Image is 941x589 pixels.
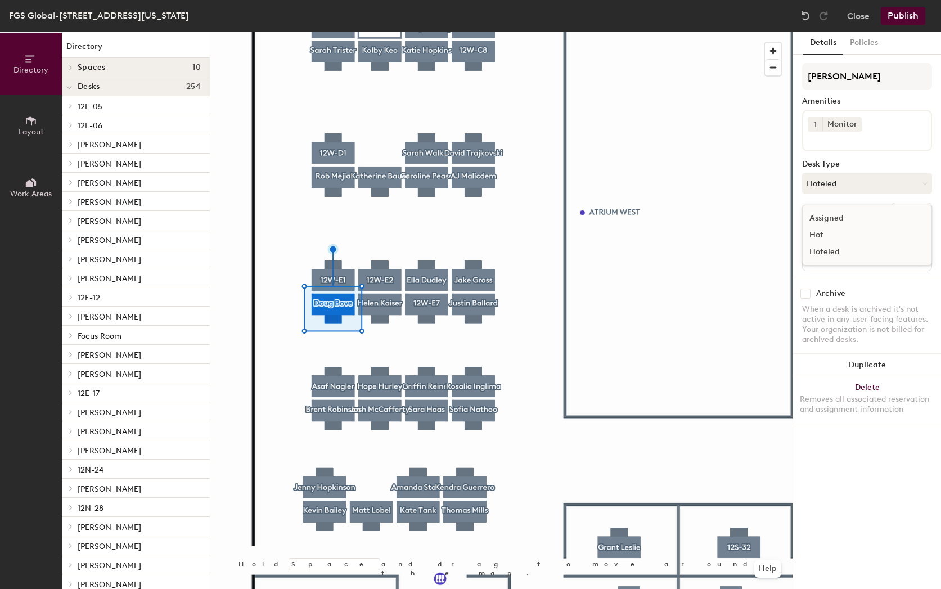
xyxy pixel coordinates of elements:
span: [PERSON_NAME] [78,178,141,188]
span: [PERSON_NAME] [78,197,141,207]
span: 12E-06 [78,121,102,131]
span: [PERSON_NAME] [78,312,141,322]
span: 10 [192,63,201,72]
div: When a desk is archived it's not active in any user-facing features. Your organization is not bil... [802,304,932,345]
span: 12N-28 [78,503,103,513]
span: 12N-24 [78,465,103,475]
span: [PERSON_NAME] [78,523,141,532]
span: [PERSON_NAME] [78,446,141,456]
span: [PERSON_NAME] [78,408,141,417]
h1: Directory [62,41,210,58]
span: 12E-12 [78,293,100,303]
span: Directory [13,65,48,75]
span: 12E-17 [78,389,100,398]
span: [PERSON_NAME] [78,236,141,245]
span: [PERSON_NAME] [78,217,141,226]
div: Amenities [802,97,932,106]
div: Archive [816,289,845,298]
button: 1 [808,117,822,132]
span: Desks [78,82,100,91]
span: Work Areas [10,189,52,199]
span: Spaces [78,63,106,72]
span: [PERSON_NAME] [78,274,141,284]
button: Details [803,32,843,55]
span: 12E-05 [78,102,102,111]
span: [PERSON_NAME] [78,159,141,169]
span: Layout [19,127,44,137]
span: [PERSON_NAME] [78,140,141,150]
div: Desk Type [802,160,932,169]
span: [PERSON_NAME] [78,255,141,264]
button: Duplicate [793,354,941,376]
button: Help [754,560,781,578]
button: Close [847,7,870,25]
span: Focus Room [78,331,121,341]
span: [PERSON_NAME] [78,370,141,379]
span: [PERSON_NAME] [78,542,141,551]
button: Publish [881,7,925,25]
button: Ungroup [891,203,932,222]
div: Hoteled [803,244,915,260]
button: Hoteled [802,173,932,194]
div: Removes all associated reservation and assignment information [800,394,934,415]
div: FGS Global-[STREET_ADDRESS][US_STATE] [9,8,189,23]
span: [PERSON_NAME] [78,484,141,494]
div: Hot [803,227,915,244]
img: Redo [818,10,829,21]
span: [PERSON_NAME] [78,350,141,360]
button: Policies [843,32,885,55]
div: Assigned [803,210,915,227]
span: 254 [186,82,201,91]
span: [PERSON_NAME] [78,427,141,437]
div: Monitor [822,117,862,132]
button: DeleteRemoves all associated reservation and assignment information [793,376,941,426]
span: 1 [814,119,817,131]
span: [PERSON_NAME] [78,561,141,570]
img: Undo [800,10,811,21]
